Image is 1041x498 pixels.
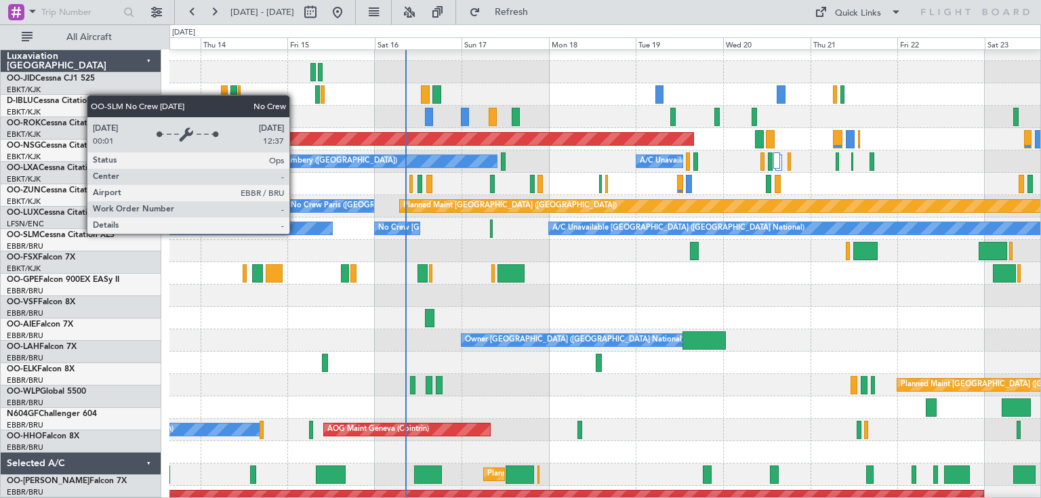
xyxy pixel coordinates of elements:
a: EBBR/BRU [7,442,43,453]
div: Wed 20 [723,37,811,49]
div: Quick Links [835,7,881,20]
a: LFSN/ENC [7,219,44,229]
div: Fri 15 [287,37,375,49]
a: OO-ZUNCessna Citation CJ4 [7,186,116,194]
div: AOG Maint Geneva (Cointrin) [327,419,429,440]
a: OO-WLPGlobal 5500 [7,388,86,396]
div: Thu 21 [811,37,898,49]
a: N604GFChallenger 604 [7,410,97,418]
div: Planned Maint [GEOGRAPHIC_DATA] ([GEOGRAPHIC_DATA]) [403,196,617,216]
a: EBBR/BRU [7,487,43,497]
span: Refresh [483,7,540,17]
a: EBBR/BRU [7,331,43,341]
div: Mon 18 [549,37,636,49]
a: OO-ROKCessna Citation CJ4 [7,119,116,127]
a: EBBR/BRU [7,420,43,430]
a: OO-FSXFalcon 7X [7,253,75,262]
a: EBBR/BRU [7,375,43,386]
span: OO-JID [7,75,35,83]
span: D-IBLU [7,97,33,105]
div: Sat 16 [375,37,462,49]
a: EBKT/KJK [7,264,41,274]
div: A/C Unavailable [640,151,696,171]
a: OO-[PERSON_NAME]Falcon 7X [7,477,127,485]
div: A/C Unavailable [GEOGRAPHIC_DATA] ([GEOGRAPHIC_DATA] National) [552,218,804,238]
a: D-IBLUCessna Citation M2 [7,97,106,105]
span: OO-SLM [7,231,39,239]
button: All Aircraft [15,26,147,48]
span: OO-[PERSON_NAME] [7,477,89,485]
div: Thu 14 [201,37,288,49]
a: OO-HHOFalcon 8X [7,432,79,440]
a: OO-LUXCessna Citation CJ4 [7,209,114,217]
span: OO-VSF [7,298,38,306]
div: No Crew Chambery ([GEOGRAPHIC_DATA]) [244,151,397,171]
div: Sun 17 [462,37,549,49]
button: Refresh [463,1,544,23]
div: Fri 22 [897,37,985,49]
a: EBBR/BRU [7,353,43,363]
a: EBKT/KJK [7,129,41,140]
span: OO-FSX [7,253,38,262]
a: EBBR/BRU [7,308,43,318]
span: OO-NSG [7,142,41,150]
span: OO-AIE [7,320,36,329]
div: Tue 19 [636,37,723,49]
a: OO-SLMCessna Citation XLS [7,231,115,239]
a: EBKT/KJK [7,107,41,117]
a: OO-LAHFalcon 7X [7,343,77,351]
a: EBBR/BRU [7,241,43,251]
a: EBKT/KJK [7,196,41,207]
a: OO-ELKFalcon 8X [7,365,75,373]
a: EBBR/BRU [7,286,43,296]
span: OO-GPE [7,276,39,284]
input: Trip Number [41,2,119,22]
span: N604GF [7,410,39,418]
span: All Aircraft [35,33,143,42]
span: OO-ROK [7,119,41,127]
a: OO-VSFFalcon 8X [7,298,75,306]
div: No Crew [GEOGRAPHIC_DATA] ([GEOGRAPHIC_DATA] National) [378,218,605,238]
a: EBBR/BRU [7,398,43,408]
a: OO-GPEFalcon 900EX EASy II [7,276,119,284]
button: Quick Links [808,1,908,23]
span: OO-ELK [7,365,37,373]
span: OO-LAH [7,343,39,351]
a: OO-LXACessna Citation CJ4 [7,164,114,172]
a: EBKT/KJK [7,174,41,184]
a: OO-AIEFalcon 7X [7,320,73,329]
a: OO-JIDCessna CJ1 525 [7,75,95,83]
span: OO-WLP [7,388,40,396]
div: [DATE] [172,27,195,39]
span: OO-LUX [7,209,39,217]
a: EBKT/KJK [7,152,41,162]
a: OO-NSGCessna Citation CJ4 [7,142,116,150]
a: EBKT/KJK [7,85,41,95]
div: No Crew Paris ([GEOGRAPHIC_DATA]) [291,196,425,216]
span: OO-HHO [7,432,42,440]
div: Planned Maint [GEOGRAPHIC_DATA] ([GEOGRAPHIC_DATA] National) [487,464,733,484]
span: OO-ZUN [7,186,41,194]
span: [DATE] - [DATE] [230,6,294,18]
span: OO-LXA [7,164,39,172]
div: Owner [GEOGRAPHIC_DATA] ([GEOGRAPHIC_DATA] National) [465,330,684,350]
